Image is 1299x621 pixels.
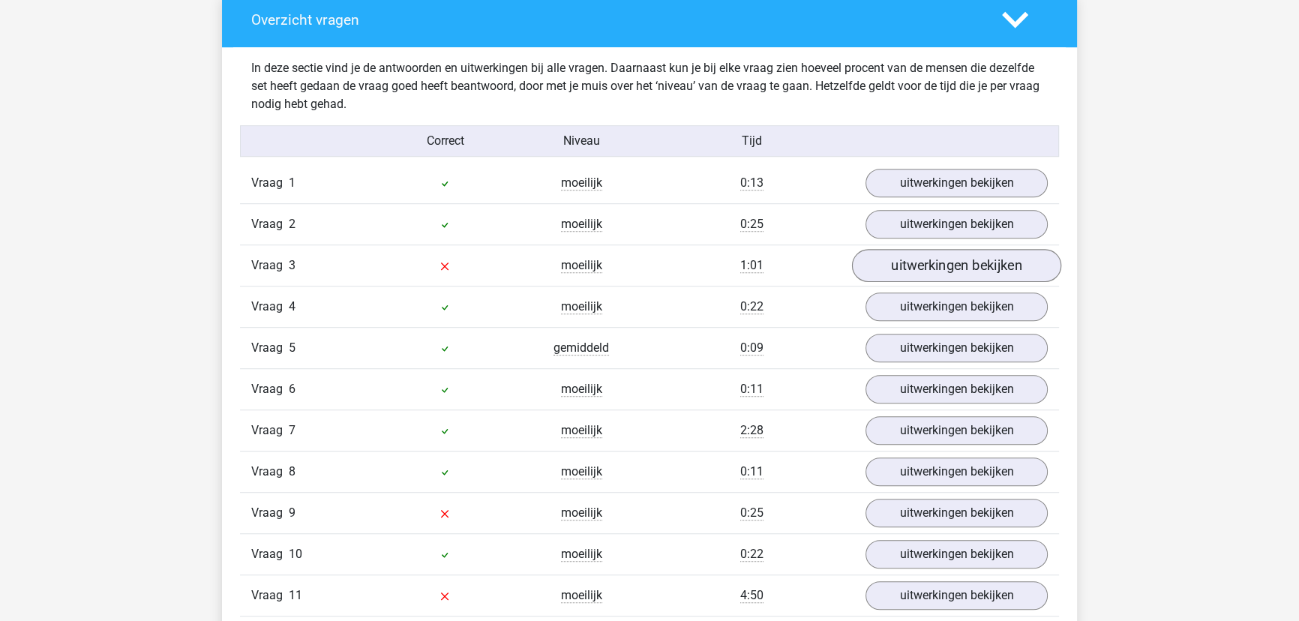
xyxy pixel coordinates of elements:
[561,217,602,232] span: moeilijk
[289,505,295,520] span: 9
[289,217,295,231] span: 2
[289,588,302,602] span: 11
[865,210,1048,238] a: uitwerkingen bekijken
[251,298,289,316] span: Vraag
[289,340,295,355] span: 5
[377,132,514,150] div: Correct
[561,423,602,438] span: moeilijk
[561,175,602,190] span: moeilijk
[251,545,289,563] span: Vraag
[251,11,979,28] h4: Overzicht vragen
[649,132,854,150] div: Tijd
[740,547,763,562] span: 0:22
[865,169,1048,197] a: uitwerkingen bekijken
[251,256,289,274] span: Vraag
[251,174,289,192] span: Vraag
[740,217,763,232] span: 0:25
[289,299,295,313] span: 4
[740,299,763,314] span: 0:22
[289,258,295,272] span: 3
[251,463,289,481] span: Vraag
[865,540,1048,568] a: uitwerkingen bekijken
[865,334,1048,362] a: uitwerkingen bekijken
[561,547,602,562] span: moeilijk
[561,588,602,603] span: moeilijk
[865,375,1048,403] a: uitwerkingen bekijken
[865,457,1048,486] a: uitwerkingen bekijken
[865,581,1048,610] a: uitwerkingen bekijken
[251,215,289,233] span: Vraag
[561,505,602,520] span: moeilijk
[740,382,763,397] span: 0:11
[553,340,609,355] span: gemiddeld
[561,299,602,314] span: moeilijk
[289,547,302,561] span: 10
[289,464,295,478] span: 8
[865,499,1048,527] a: uitwerkingen bekijken
[289,175,295,190] span: 1
[865,416,1048,445] a: uitwerkingen bekijken
[251,586,289,604] span: Vraag
[251,339,289,357] span: Vraag
[740,258,763,273] span: 1:01
[251,380,289,398] span: Vraag
[561,258,602,273] span: moeilijk
[251,504,289,522] span: Vraag
[561,464,602,479] span: moeilijk
[740,588,763,603] span: 4:50
[852,249,1061,282] a: uitwerkingen bekijken
[289,423,295,437] span: 7
[865,292,1048,321] a: uitwerkingen bekijken
[289,382,295,396] span: 6
[740,464,763,479] span: 0:11
[561,382,602,397] span: moeilijk
[240,59,1059,113] div: In deze sectie vind je de antwoorden en uitwerkingen bij alle vragen. Daarnaast kun je bij elke v...
[740,505,763,520] span: 0:25
[251,421,289,439] span: Vraag
[740,175,763,190] span: 0:13
[513,132,649,150] div: Niveau
[740,340,763,355] span: 0:09
[740,423,763,438] span: 2:28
